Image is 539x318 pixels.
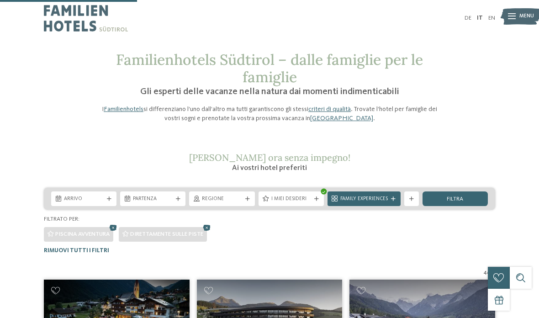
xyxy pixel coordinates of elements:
a: IT [477,15,483,21]
span: Family Experiences [340,196,388,203]
a: EN [488,15,495,21]
a: [GEOGRAPHIC_DATA] [310,115,373,122]
span: Filtrato per: [44,216,79,222]
span: [PERSON_NAME] ora senza impegno! [189,152,350,163]
a: criteri di qualità [308,106,351,112]
span: Ai vostri hotel preferiti [232,164,307,172]
span: Menu [519,13,534,20]
span: filtra [447,196,463,202]
span: I miei desideri [271,196,311,203]
span: Direttamente sulle piste [130,231,203,237]
span: Gli esperti delle vacanze nella natura dai momenti indimenticabili [140,87,399,96]
p: I si differenziano l’uno dall’altro ma tutti garantiscono gli stessi . Trovate l’hotel per famigl... [96,105,443,123]
span: Arrivo [64,196,104,203]
span: Piscina avventura [55,231,110,237]
span: Regione [202,196,242,203]
span: / [487,269,489,276]
span: Familienhotels Südtirol – dalle famiglie per le famiglie [116,50,423,86]
span: 4 [483,269,487,276]
a: Familienhotels [104,106,143,112]
span: Rimuovi tutti i filtri [44,248,109,254]
span: Partenza [133,196,173,203]
a: DE [465,15,471,21]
